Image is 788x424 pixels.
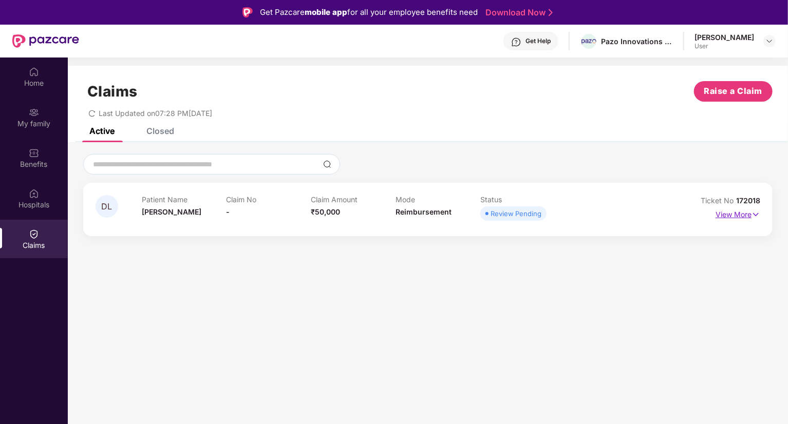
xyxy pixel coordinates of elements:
[102,202,112,211] span: DL
[526,37,551,45] div: Get Help
[99,109,212,118] span: Last Updated on 07:28 PM[DATE]
[694,81,773,102] button: Raise a Claim
[601,36,673,46] div: Pazo Innovations Private Limited
[396,195,480,204] p: Mode
[752,209,760,220] img: svg+xml;base64,PHN2ZyB4bWxucz0iaHR0cDovL3d3dy53My5vcmcvMjAwMC9zdmciIHdpZHRoPSIxNyIgaGVpZ2h0PSIxNy...
[485,7,550,18] a: Download Now
[701,196,736,205] span: Ticket No
[311,207,340,216] span: ₹50,000
[88,109,96,118] span: redo
[29,67,39,77] img: svg+xml;base64,PHN2ZyBpZD0iSG9tZSIgeG1sbnM9Imh0dHA6Ly93d3cudzMub3JnLzIwMDAvc3ZnIiB3aWR0aD0iMjAiIG...
[396,207,452,216] span: Reimbursement
[581,39,596,45] img: pasted%20image%200.png
[242,7,253,17] img: Logo
[29,229,39,239] img: svg+xml;base64,PHN2ZyBpZD0iQ2xhaW0iIHhtbG5zPSJodHRwOi8vd3d3LnczLm9yZy8yMDAwL3N2ZyIgd2lkdGg9IjIwIi...
[480,195,565,204] p: Status
[549,7,553,18] img: Stroke
[142,195,227,204] p: Patient Name
[227,195,311,204] p: Claim No
[511,37,521,47] img: svg+xml;base64,PHN2ZyBpZD0iSGVscC0zMngzMiIgeG1sbnM9Imh0dHA6Ly93d3cudzMub3JnLzIwMDAvc3ZnIiB3aWR0aD...
[323,160,331,168] img: svg+xml;base64,PHN2ZyBpZD0iU2VhcmNoLTMyeDMyIiB4bWxucz0iaHR0cDovL3d3dy53My5vcmcvMjAwMC9zdmciIHdpZH...
[29,148,39,158] img: svg+xml;base64,PHN2ZyBpZD0iQmVuZWZpdHMiIHhtbG5zPSJodHRwOi8vd3d3LnczLm9yZy8yMDAwL3N2ZyIgd2lkdGg9Ij...
[704,85,763,98] span: Raise a Claim
[716,206,760,220] p: View More
[491,208,541,219] div: Review Pending
[736,196,760,205] span: 172018
[260,6,478,18] div: Get Pazcare for all your employee benefits need
[29,188,39,199] img: svg+xml;base64,PHN2ZyBpZD0iSG9zcGl0YWxzIiB4bWxucz0iaHR0cDovL3d3dy53My5vcmcvMjAwMC9zdmciIHdpZHRoPS...
[146,126,174,136] div: Closed
[12,34,79,48] img: New Pazcare Logo
[305,7,347,17] strong: mobile app
[29,107,39,118] img: svg+xml;base64,PHN2ZyB3aWR0aD0iMjAiIGhlaWdodD0iMjAiIHZpZXdCb3g9IjAgMCAyMCAyMCIgZmlsbD0ibm9uZSIgeG...
[765,37,774,45] img: svg+xml;base64,PHN2ZyBpZD0iRHJvcGRvd24tMzJ4MzIiIHhtbG5zPSJodHRwOi8vd3d3LnczLm9yZy8yMDAwL3N2ZyIgd2...
[695,32,754,42] div: [PERSON_NAME]
[89,126,115,136] div: Active
[227,207,230,216] span: -
[311,195,396,204] p: Claim Amount
[142,207,201,216] span: [PERSON_NAME]
[87,83,138,100] h1: Claims
[695,42,754,50] div: User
